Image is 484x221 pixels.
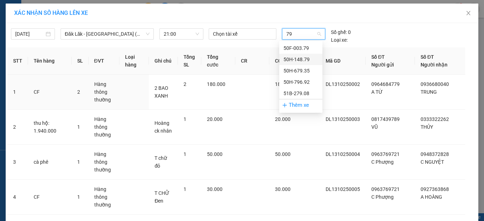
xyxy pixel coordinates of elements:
th: Mã GD [320,47,366,75]
td: Hàng thông thường [89,145,119,180]
th: SL [72,47,89,75]
span: Số ĐT [421,54,434,60]
span: Đạt Lí [51,4,69,11]
th: ĐVT [89,47,119,75]
td: cà phê [28,145,72,180]
span: 50.000 [275,151,291,157]
span: 1 [77,159,80,165]
span: DL1310250004 [326,151,360,157]
div: 50H-148.79 [283,56,318,63]
th: Ghi chú [149,47,178,75]
span: Loại xe: [331,36,348,44]
span: VŨ [371,124,378,130]
div: 51B-279.08 [283,89,318,97]
span: A TỪ [371,89,383,95]
span: plus [282,103,287,108]
div: 0 [331,28,351,36]
span: T CHỮ Đen [154,190,169,204]
td: Hàng thông thường [89,180,119,215]
span: nguyenhoang.tienoanh - In: [39,27,100,39]
td: thu hộ: 1.940.000 [28,110,72,145]
span: 1 [77,124,80,130]
span: 0927363868 [421,186,449,192]
span: 0936680040 [421,81,449,87]
span: 2 BAO XANH [154,85,168,99]
span: close [466,10,471,16]
th: CR [235,47,269,75]
th: Loại hàng [119,47,149,75]
div: 50H-679.35 [279,65,322,76]
span: 1 [77,194,80,200]
span: 0333322262 [421,116,449,122]
span: 50.000 [207,151,223,157]
span: 1 [184,186,186,192]
th: Tổng SL [178,47,201,75]
span: DL1310250005 [326,186,360,192]
input: 13/10/2025 [15,30,44,38]
span: C LINH - 0786733931 [39,13,94,19]
span: Đăk Lăk - Sài Gòn (Xe tải) [65,29,150,39]
button: Close [458,4,478,23]
span: 20.000 [275,116,291,122]
span: Người gửi [371,62,394,68]
span: 0948372828 [421,151,449,157]
span: 0963769721 [371,186,400,192]
td: CF [28,180,72,215]
strong: Nhận: [14,43,86,82]
span: down [146,32,150,36]
div: 50H-796.92 [283,78,318,86]
span: A HOÀNG [421,194,442,200]
td: 2 [7,110,28,145]
th: Tên hàng [28,47,72,75]
div: Thêm xe [279,99,322,111]
span: DL1310250003 [326,116,360,122]
span: 180.000 [207,81,225,87]
span: C Phượng [371,159,394,165]
div: 50H-679.35 [283,67,318,75]
span: 2 [184,81,186,87]
th: CC [269,47,299,75]
span: Hoàng ck nhân [154,120,172,134]
td: 3 [7,145,28,180]
span: 0964684779 [371,81,400,87]
span: 30.000 [207,186,223,192]
div: 50H-796.92 [279,76,322,88]
span: 30.000 [275,186,291,192]
span: 20.000 [207,116,223,122]
td: 1 [7,75,28,110]
div: 50F-003.79 [279,42,322,54]
span: Gửi: [39,4,69,11]
span: DL1310250030 - [39,20,100,39]
td: Hàng thông thường [89,110,119,145]
td: CF [28,75,72,110]
span: TRUNG [421,89,437,95]
span: Số ĐT [371,54,385,60]
span: 2 [77,89,80,95]
td: 4 [7,180,28,215]
th: Tổng cước [201,47,235,75]
span: T chữ đỏ [154,155,167,169]
span: 1 [184,116,186,122]
div: 50F-003.79 [283,44,318,52]
th: STT [7,47,28,75]
span: Người nhận [421,62,448,68]
span: THỦY [421,124,433,130]
span: 180.000 [275,81,293,87]
span: 0963769721 [371,151,400,157]
span: XÁC NHẬN SỐ HÀNG LÊN XE [14,10,88,16]
span: 0817439789 [371,116,400,122]
span: Số ghế: [331,28,347,36]
span: 1 [184,151,186,157]
span: C Phượng [371,194,394,200]
span: 19:51:26 [DATE] [45,33,86,39]
span: 21:00 [164,29,199,39]
div: 50H-148.79 [279,54,322,65]
div: 51B-279.08 [279,88,322,99]
td: Hàng thông thường [89,75,119,110]
span: C NGUYỆT [421,159,444,165]
span: DL1310250002 [326,81,360,87]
